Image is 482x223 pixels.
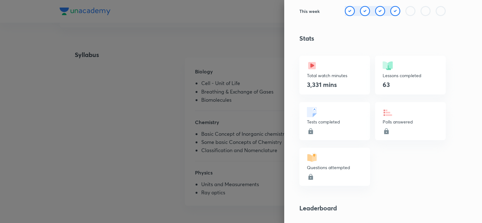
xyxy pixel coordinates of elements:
[360,6,370,16] img: check rounded
[307,164,362,171] p: Questions attempted
[307,80,337,89] h4: 3,331 mins
[307,72,362,79] p: Total watch minutes
[383,80,390,89] h4: 63
[299,8,320,14] h6: This week
[345,6,355,16] img: check rounded
[375,6,385,16] img: check rounded
[383,118,438,125] p: Polls answered
[307,118,362,125] p: Tests completed
[390,6,400,16] img: check rounded
[299,34,446,43] h4: Stats
[383,72,438,79] p: Lessons completed
[299,203,446,213] h4: Leaderboard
